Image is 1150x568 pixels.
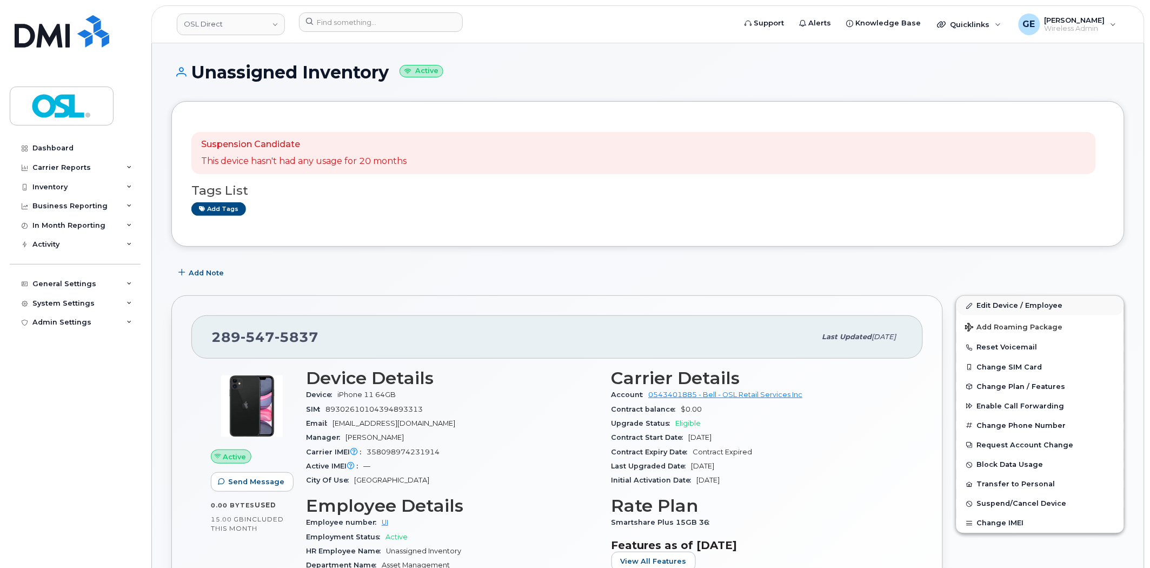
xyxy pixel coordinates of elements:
[611,448,693,456] span: Contract Expiry Date
[956,494,1124,513] button: Suspend/Cancel Device
[697,476,720,484] span: [DATE]
[211,329,318,345] span: 289
[191,202,246,216] a: Add tags
[211,472,294,492] button: Send Message
[822,333,872,341] span: Last updated
[872,333,896,341] span: [DATE]
[611,433,689,441] span: Contract Start Date
[337,391,396,399] span: iPhone 11 64GB
[191,184,1105,197] h3: Tags List
[956,474,1124,494] button: Transfer to Personal
[189,268,224,278] span: Add Note
[255,501,276,509] span: used
[241,329,275,345] span: 547
[956,296,1124,315] a: Edit Device / Employee
[956,338,1124,357] button: Reset Voicemail
[306,462,363,470] span: Active IMEI
[171,63,1125,82] h1: Unassigned Inventory
[956,377,1124,397] button: Change Plan / Features
[956,435,1124,455] button: Request Account Change
[956,358,1124,377] button: Change SIM Card
[367,448,440,456] span: 358098974231914
[611,462,692,470] span: Last Upgraded Date
[354,476,429,484] span: [GEOGRAPHIC_DATA]
[220,374,284,439] img: iPhone_11.jpg
[306,405,325,413] span: SIM
[956,513,1124,533] button: Change IMEI
[333,419,455,427] span: [EMAIL_ADDRESS][DOMAIN_NAME]
[306,547,386,555] span: HR Employee Name
[400,65,443,77] small: Active
[306,476,354,484] span: City Of Use
[956,416,1124,435] button: Change Phone Number
[223,452,247,462] span: Active
[211,515,284,533] span: included this month
[956,455,1124,474] button: Block Data Usage
[385,533,408,541] span: Active
[956,315,1124,338] button: Add Roaming Package
[306,518,382,526] span: Employee number
[306,433,345,441] span: Manager
[306,419,333,427] span: Email
[201,155,407,168] p: This device hasn't had any usage for 20 months
[228,477,284,487] span: Send Message
[386,547,461,555] span: Unassigned Inventory
[693,448,753,456] span: Contract Expired
[325,405,423,413] span: 89302610104394893313
[382,518,388,526] a: UI
[977,500,1067,508] span: Suspend/Cancel Device
[306,533,385,541] span: Employment Status
[611,476,697,484] span: Initial Activation Date
[689,433,712,441] span: [DATE]
[171,263,233,282] button: Add Note
[611,518,715,526] span: Smartshare Plus 15GB 36
[611,405,681,413] span: Contract balance
[306,391,337,399] span: Device
[676,419,701,427] span: Eligible
[363,462,370,470] span: —
[977,402,1065,410] span: Enable Call Forwarding
[611,539,904,552] h3: Features as of [DATE]
[611,496,904,516] h3: Rate Plan
[275,329,318,345] span: 5837
[211,501,255,509] span: 0.00 Bytes
[611,368,904,388] h3: Carrier Details
[211,516,244,523] span: 15.00 GB
[306,448,367,456] span: Carrier IMEI
[681,405,702,413] span: $0.00
[956,397,1124,416] button: Enable Call Forwarding
[977,382,1066,391] span: Change Plan / Features
[345,433,404,441] span: [PERSON_NAME]
[965,323,1063,333] span: Add Roaming Package
[306,368,599,388] h3: Device Details
[611,391,649,399] span: Account
[649,391,803,399] a: 0543401885 - Bell - OSL Retail Services Inc
[306,496,599,516] h3: Employee Details
[611,419,676,427] span: Upgrade Status
[692,462,715,470] span: [DATE]
[201,138,407,151] p: Suspension Candidate
[621,556,687,566] span: View All Features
